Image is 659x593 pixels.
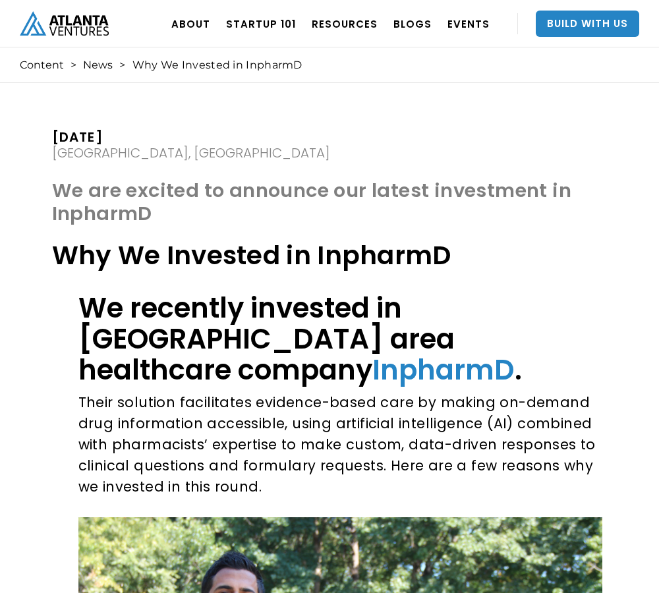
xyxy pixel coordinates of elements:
div: > [71,59,76,72]
h1: We recently invested in [GEOGRAPHIC_DATA] area healthcare company . [78,293,603,385]
a: ABOUT [171,5,210,42]
a: Build With Us [536,11,639,37]
div: [GEOGRAPHIC_DATA], [GEOGRAPHIC_DATA] [52,146,330,159]
a: BLOGS [393,5,432,42]
p: Their solution facilitates evidence-based care by making on-demand drug information accessible, u... [78,392,603,497]
a: InpharmD [372,351,515,389]
h1: Why We Invested in InpharmD [52,239,608,273]
div: > [119,59,125,72]
a: News [83,59,113,72]
a: Content [20,59,64,72]
a: Startup 101 [226,5,296,42]
a: EVENTS [447,5,490,42]
div: [DATE] [52,130,330,144]
div: Why We Invested in InpharmD [132,59,302,72]
h1: We are excited to announce our latest investment in InpharmD [52,179,608,232]
a: RESOURCES [312,5,378,42]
